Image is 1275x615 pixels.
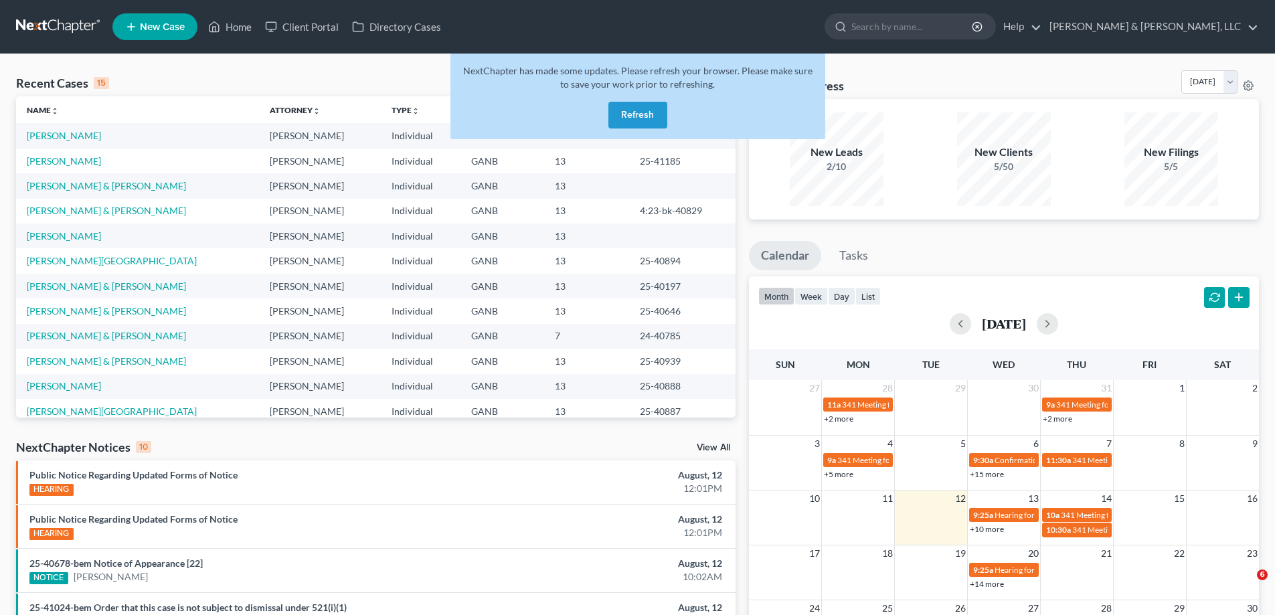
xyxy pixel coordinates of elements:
[381,149,460,173] td: Individual
[993,359,1015,370] span: Wed
[697,443,730,452] a: View All
[544,274,629,298] td: 13
[881,380,894,396] span: 28
[16,439,151,455] div: NextChapter Notices
[749,241,821,270] a: Calendar
[259,274,381,298] td: [PERSON_NAME]
[259,324,381,349] td: [PERSON_NAME]
[1027,545,1040,561] span: 20
[463,65,813,90] span: NextChapter has made some updates. Please refresh your browser. Please make sure to save your wor...
[460,349,544,373] td: GANB
[460,298,544,323] td: GANB
[790,145,883,160] div: New Leads
[970,579,1004,589] a: +14 more
[995,510,1099,520] span: Hearing for [PERSON_NAME]
[1046,510,1059,520] span: 10a
[959,436,967,452] span: 5
[1100,491,1113,507] span: 14
[500,482,722,495] div: 12:01PM
[27,280,186,292] a: [PERSON_NAME] & [PERSON_NAME]
[29,602,347,613] a: 25-41024-bem Order that this case is not subject to dismissal under 521(i)(1)
[881,545,894,561] span: 18
[27,355,186,367] a: [PERSON_NAME] & [PERSON_NAME]
[29,528,74,540] div: HEARING
[608,102,667,128] button: Refresh
[1246,545,1259,561] span: 23
[460,248,544,273] td: GANB
[460,224,544,248] td: GANB
[74,570,148,584] a: [PERSON_NAME]
[412,107,420,115] i: unfold_more
[313,107,321,115] i: unfold_more
[827,241,880,270] a: Tasks
[500,513,722,526] div: August, 12
[629,298,736,323] td: 25-40646
[758,287,794,305] button: month
[813,436,821,452] span: 3
[29,572,68,584] div: NOTICE
[381,173,460,198] td: Individual
[136,441,151,453] div: 10
[954,491,967,507] span: 12
[970,469,1004,479] a: +15 more
[824,469,853,479] a: +5 more
[1046,455,1071,465] span: 11:30a
[776,359,795,370] span: Sun
[847,359,870,370] span: Mon
[259,199,381,224] td: [PERSON_NAME]
[973,455,993,465] span: 9:30a
[544,173,629,198] td: 13
[970,524,1004,534] a: +10 more
[1173,491,1186,507] span: 15
[544,374,629,399] td: 13
[1043,15,1258,39] a: [PERSON_NAME] & [PERSON_NAME], LLC
[544,298,629,323] td: 13
[1056,400,1248,410] span: 341 Meeting for [PERSON_NAME] & [PERSON_NAME]
[1072,455,1264,465] span: 341 Meeting for [PERSON_NAME] & [PERSON_NAME]
[544,224,629,248] td: 13
[500,601,722,614] div: August, 12
[973,510,993,520] span: 9:25a
[1124,160,1218,173] div: 5/5
[460,399,544,424] td: GANB
[381,324,460,349] td: Individual
[827,455,836,465] span: 9a
[957,160,1051,173] div: 5/50
[544,248,629,273] td: 13
[1046,525,1071,535] span: 10:30a
[808,545,821,561] span: 17
[259,298,381,323] td: [PERSON_NAME]
[1251,436,1259,452] span: 9
[259,349,381,373] td: [PERSON_NAME]
[629,248,736,273] td: 25-40894
[629,349,736,373] td: 25-40939
[460,274,544,298] td: GANB
[345,15,448,39] a: Directory Cases
[381,123,460,148] td: Individual
[851,14,974,39] input: Search by name...
[1214,359,1231,370] span: Sat
[27,105,59,115] a: Nameunfold_more
[808,380,821,396] span: 27
[544,324,629,349] td: 7
[1046,400,1055,410] span: 9a
[544,199,629,224] td: 13
[270,105,321,115] a: Attorneyunfold_more
[29,484,74,496] div: HEARING
[140,22,185,32] span: New Case
[1027,380,1040,396] span: 30
[381,248,460,273] td: Individual
[1173,545,1186,561] span: 22
[997,15,1041,39] a: Help
[1027,491,1040,507] span: 13
[27,380,101,391] a: [PERSON_NAME]
[881,491,894,507] span: 11
[1105,436,1113,452] span: 7
[1061,510,1181,520] span: 341 Meeting for [PERSON_NAME]
[51,107,59,115] i: unfold_more
[842,400,962,410] span: 341 Meeting for [PERSON_NAME]
[790,160,883,173] div: 2/10
[381,274,460,298] td: Individual
[544,349,629,373] td: 13
[29,513,238,525] a: Public Notice Regarding Updated Forms of Notice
